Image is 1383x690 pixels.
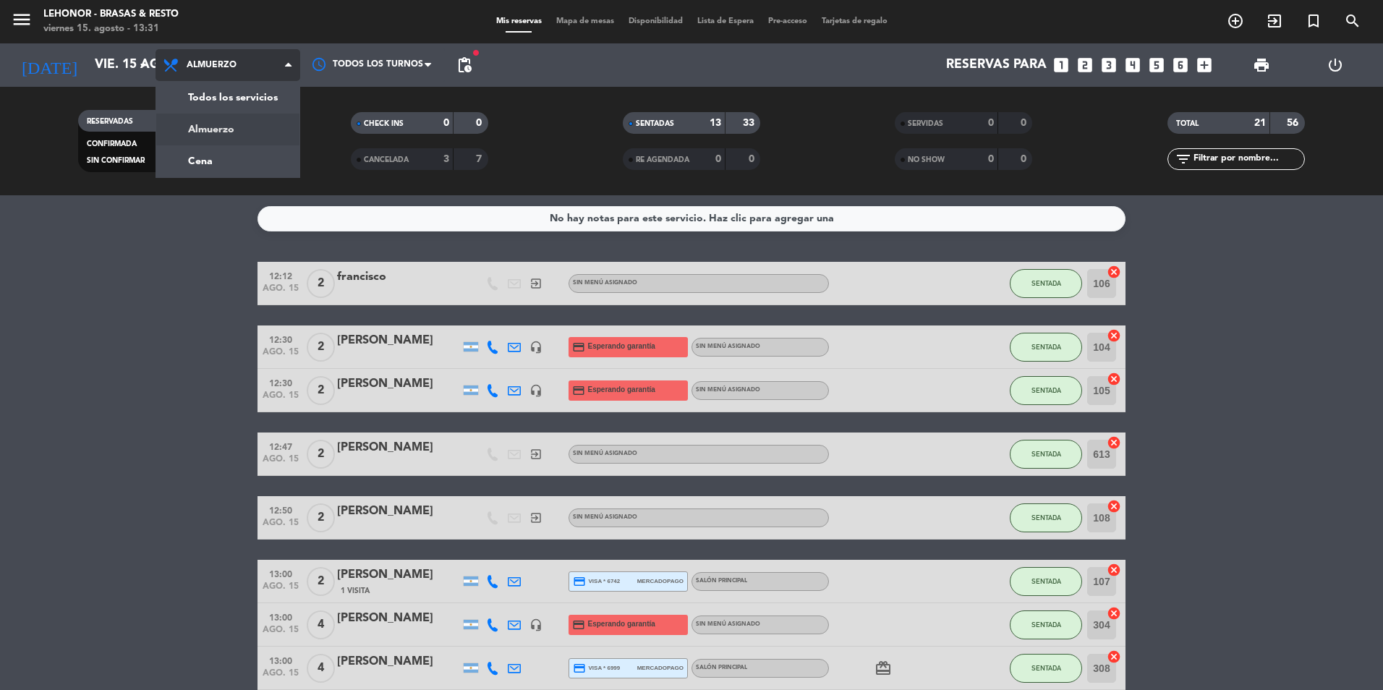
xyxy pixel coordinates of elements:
span: SENTADA [1031,514,1061,521]
strong: 0 [1021,154,1029,164]
i: headset_mic [529,618,542,631]
span: ago. 15 [263,625,299,642]
span: 4 [307,654,335,683]
i: credit_card [572,618,585,631]
span: ago. 15 [263,582,299,598]
span: Sin menú asignado [696,344,760,349]
strong: 21 [1254,118,1266,128]
span: 12:30 [263,374,299,391]
button: SENTADA [1010,269,1082,298]
span: RE AGENDADA [636,156,689,163]
button: SENTADA [1010,654,1082,683]
a: Todos los servicios [156,82,299,114]
span: Disponibilidad [621,17,690,25]
div: [PERSON_NAME] [337,375,460,393]
span: visa * 6999 [573,662,620,675]
i: power_settings_new [1327,56,1344,74]
i: credit_card [572,384,585,397]
span: Reservas para [946,58,1047,72]
i: credit_card [572,341,585,354]
span: ago. 15 [263,668,299,685]
span: SIN CONFIRMAR [87,157,145,164]
strong: 13 [710,118,721,128]
i: cancel [1107,435,1121,450]
strong: 3 [443,154,449,164]
div: [PERSON_NAME] [337,566,460,584]
strong: 0 [715,154,721,164]
span: 12:12 [263,267,299,284]
i: add_box [1195,56,1214,74]
span: Esperando garantía [588,384,655,396]
button: menu [11,9,33,35]
span: fiber_manual_record [472,48,480,57]
span: Esperando garantía [588,618,655,630]
i: looks_6 [1171,56,1190,74]
a: Almuerzo [156,114,299,145]
span: SENTADA [1031,577,1061,585]
span: Sin menú asignado [573,514,637,520]
div: No hay notas para este servicio. Haz clic para agregar una [550,210,834,227]
span: SENTADA [1031,450,1061,458]
span: ago. 15 [263,454,299,471]
i: headset_mic [529,384,542,397]
i: [DATE] [11,49,88,81]
button: SENTADA [1010,376,1082,405]
div: Lehonor - Brasas & Resto [43,7,179,22]
span: 2 [307,503,335,532]
strong: 33 [743,118,757,128]
span: 13:00 [263,652,299,668]
span: SALÓN PRINCIPAL [696,665,747,670]
span: CHECK INS [364,120,404,127]
span: SALÓN PRINCIPAL [696,578,747,584]
i: filter_list [1175,150,1192,168]
strong: 0 [1021,118,1029,128]
button: SENTADA [1010,440,1082,469]
i: credit_card [573,662,586,675]
i: cancel [1107,265,1121,279]
i: cancel [1107,563,1121,577]
div: [PERSON_NAME] [337,438,460,457]
button: SENTADA [1010,610,1082,639]
i: cancel [1107,372,1121,386]
strong: 0 [443,118,449,128]
span: SENTADA [1031,279,1061,287]
i: looks_one [1052,56,1071,74]
span: print [1253,56,1270,74]
i: search [1344,12,1361,30]
span: 13:00 [263,565,299,582]
span: CONFIRMADA [87,140,137,148]
div: viernes 15. agosto - 13:31 [43,22,179,36]
span: ago. 15 [263,284,299,300]
span: 12:47 [263,438,299,454]
i: exit_to_app [529,511,542,524]
span: Almuerzo [187,60,237,70]
span: 13:00 [263,608,299,625]
strong: 0 [749,154,757,164]
span: SENTADA [1031,386,1061,394]
strong: 0 [988,154,994,164]
i: credit_card [573,575,586,588]
strong: 56 [1287,118,1301,128]
span: Mapa de mesas [549,17,621,25]
span: 1 Visita [341,585,370,597]
i: looks_5 [1147,56,1166,74]
span: CANCELADA [364,156,409,163]
span: NO SHOW [908,156,945,163]
span: Sin menú asignado [696,387,760,393]
span: SENTADA [1031,664,1061,672]
i: menu [11,9,33,30]
span: SENTADA [1031,621,1061,629]
input: Filtrar por nombre... [1192,151,1304,167]
span: 2 [307,376,335,405]
span: 12:50 [263,501,299,518]
i: headset_mic [529,341,542,354]
span: 4 [307,610,335,639]
span: mercadopago [637,576,684,586]
span: 2 [307,567,335,596]
button: SENTADA [1010,567,1082,596]
strong: 0 [988,118,994,128]
span: Sin menú asignado [573,451,637,456]
i: cancel [1107,328,1121,343]
span: 2 [307,440,335,469]
div: [PERSON_NAME] [337,331,460,350]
